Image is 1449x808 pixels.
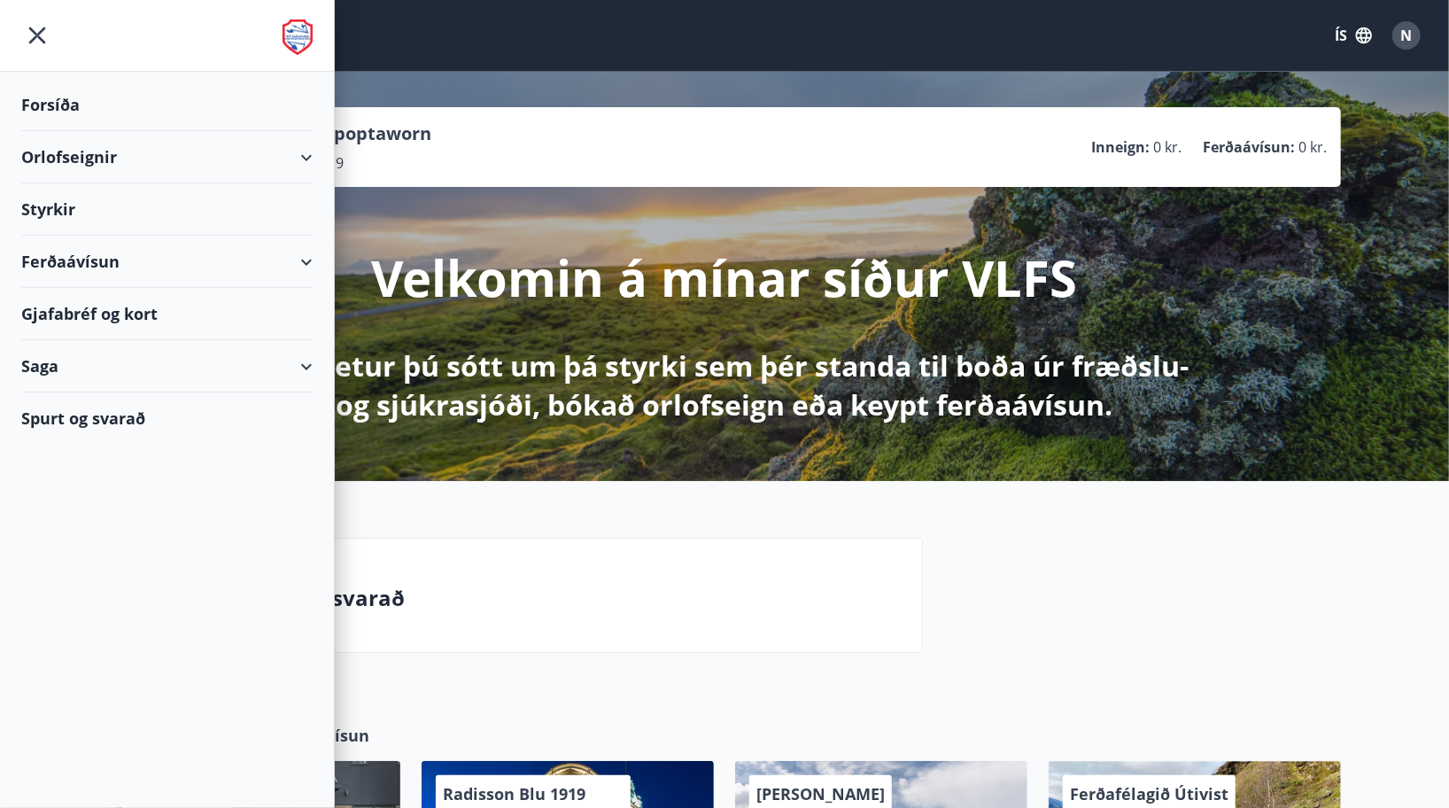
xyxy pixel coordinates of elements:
[1325,19,1382,51] button: ÍS
[257,346,1192,424] p: Hér getur þú sótt um þá styrki sem þér standa til boða úr fræðslu- og sjúkrasjóði, bókað orlofsei...
[21,288,313,340] div: Gjafabréf og kort
[21,340,313,392] div: Saga
[21,79,313,131] div: Forsíða
[238,583,908,613] p: Spurt og svarað
[1070,783,1228,804] span: Ferðafélagið Útivist
[283,19,313,55] img: union_logo
[21,131,313,183] div: Orlofseignir
[21,183,313,236] div: Styrkir
[1401,26,1413,45] span: N
[21,19,53,51] button: menu
[1203,137,1295,157] p: Ferðaávísun :
[1091,137,1150,157] p: Inneign :
[1385,14,1428,57] button: N
[756,783,885,804] span: [PERSON_NAME]
[1153,137,1182,157] span: 0 kr.
[21,236,313,288] div: Ferðaávísun
[21,392,313,444] div: Spurt og svarað
[1298,137,1327,157] span: 0 kr.
[372,244,1078,311] p: Velkomin á mínar síður VLFS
